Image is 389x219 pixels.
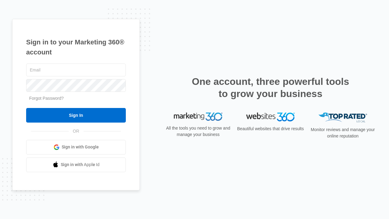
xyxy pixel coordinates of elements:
[26,37,126,57] h1: Sign in to your Marketing 360® account
[26,140,126,155] a: Sign in with Google
[236,126,305,132] p: Beautiful websites that drive results
[246,113,295,121] img: Websites 360
[318,113,367,123] img: Top Rated Local
[26,158,126,172] a: Sign in with Apple Id
[174,113,222,121] img: Marketing 360
[61,162,100,168] span: Sign in with Apple Id
[29,96,64,101] a: Forgot Password?
[190,75,351,100] h2: One account, three powerful tools to grow your business
[62,144,99,150] span: Sign in with Google
[69,128,84,134] span: OR
[309,127,377,139] p: Monitor reviews and manage your online reputation
[26,64,126,76] input: Email
[26,108,126,123] input: Sign In
[164,125,232,138] p: All the tools you need to grow and manage your business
